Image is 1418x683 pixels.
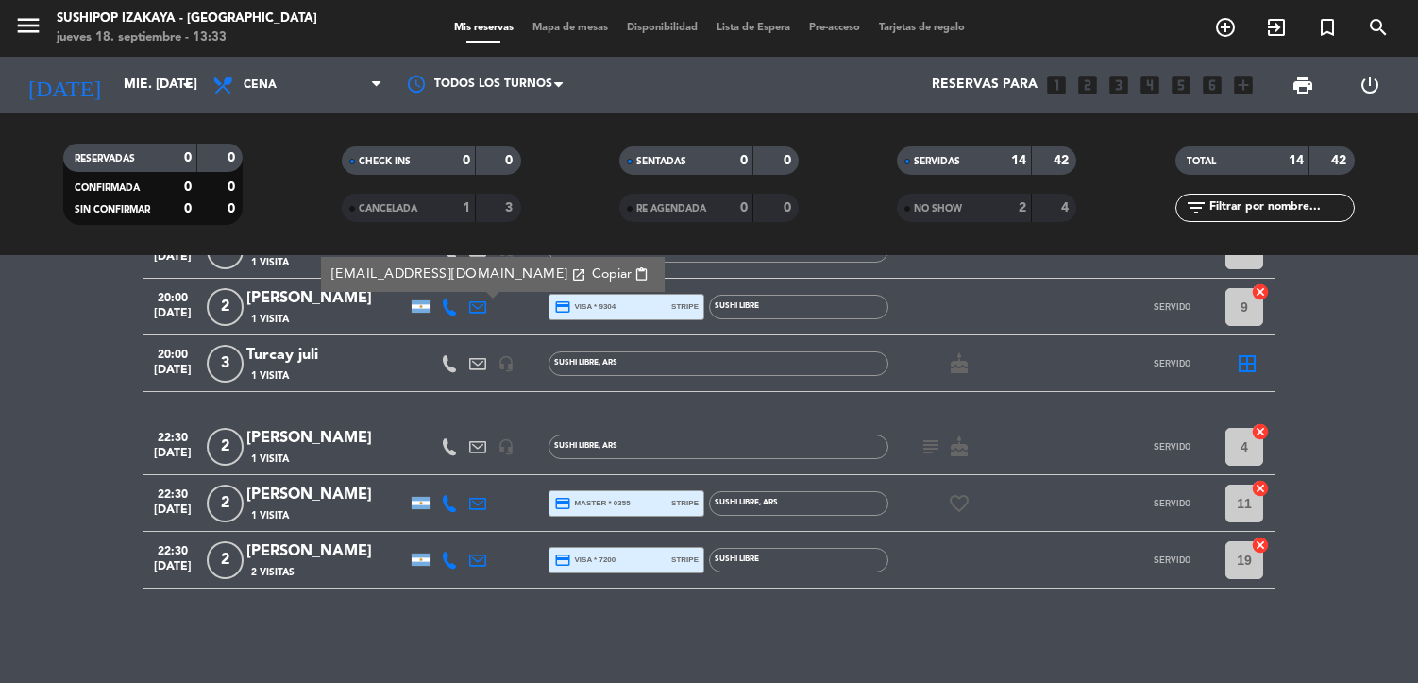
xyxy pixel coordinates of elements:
[920,435,942,458] i: subject
[331,264,586,285] a: [EMAIL_ADDRESS][DOMAIN_NAME]open_in_new
[207,345,244,383] span: 3
[1251,479,1270,498] i: cancel
[251,452,289,467] span: 1 Visita
[617,23,707,33] span: Disponibilidad
[784,154,795,167] strong: 0
[948,492,971,515] i: favorite_border
[1169,73,1193,97] i: looks_5
[1251,422,1270,441] i: cancel
[1291,74,1314,96] span: print
[715,302,759,310] span: SUSHI LIBRE
[251,312,289,327] span: 1 Visita
[75,205,150,214] span: SIN CONFIRMAR
[800,23,869,33] span: Pre-acceso
[1200,73,1224,97] i: looks_6
[149,364,196,385] span: [DATE]
[14,11,42,46] button: menu
[149,447,196,469] span: [DATE]
[246,539,407,564] div: [PERSON_NAME]
[671,300,699,313] span: stripe
[636,204,706,213] span: RE AGENDADA
[554,299,571,316] i: credit_card
[554,495,571,512] i: credit_card
[1231,73,1256,97] i: add_box
[251,508,289,523] span: 1 Visita
[554,442,617,450] span: SUSHI LIBRE
[1061,201,1072,214] strong: 4
[914,204,962,213] span: NO SHOW
[784,201,795,214] strong: 0
[1359,74,1381,96] i: power_settings_new
[445,23,523,33] span: Mis reservas
[75,183,140,193] span: CONFIRMADA
[1251,282,1270,301] i: cancel
[599,359,617,367] span: , ARS
[715,499,778,506] span: SUSHI LIBRE
[1124,345,1219,383] button: SERVIDO
[57,9,317,28] div: Sushipop Izakaya - [GEOGRAPHIC_DATA]
[914,157,960,166] span: SERVIDAS
[505,154,516,167] strong: 0
[176,74,198,96] i: arrow_drop_down
[1154,301,1190,312] span: SERVIDO
[184,202,192,215] strong: 0
[359,157,411,166] span: CHECK INS
[554,359,617,367] span: SUSHI LIBRE
[1154,358,1190,368] span: SERVIDO
[1154,498,1190,508] span: SERVIDO
[1331,154,1350,167] strong: 42
[207,288,244,326] span: 2
[671,497,699,509] span: stripe
[1289,154,1304,167] strong: 14
[1265,16,1288,39] i: exit_to_app
[149,560,196,582] span: [DATE]
[1154,441,1190,452] span: SERVIDO
[149,342,196,364] span: 20:00
[1124,541,1219,579] button: SERVIDO
[498,355,515,372] i: headset_mic
[228,180,239,194] strong: 0
[1106,73,1131,97] i: looks_3
[184,151,192,164] strong: 0
[1185,196,1207,219] i: filter_list
[634,267,649,282] span: content_paste
[149,250,196,272] span: [DATE]
[149,285,196,307] span: 20:00
[948,435,971,458] i: cake
[1316,16,1339,39] i: turned_in_not
[1044,73,1069,97] i: looks_one
[359,204,417,213] span: CANCELADA
[228,151,239,164] strong: 0
[1207,197,1354,218] input: Filtrar por nombre...
[1054,154,1072,167] strong: 42
[554,299,616,316] span: visa * 9304
[1124,428,1219,466] button: SERVIDO
[463,154,470,167] strong: 0
[505,201,516,214] strong: 3
[207,541,244,579] span: 2
[1367,16,1390,39] i: search
[1019,201,1026,214] strong: 2
[571,267,586,282] i: open_in_new
[75,154,135,163] span: RESERVADAS
[228,202,239,215] strong: 0
[1236,352,1258,375] i: border_all
[246,426,407,451] div: [PERSON_NAME]
[1214,16,1237,39] i: add_circle_outline
[554,495,631,512] span: master * 0355
[759,499,778,506] span: , ARS
[246,343,407,367] div: Turcay juli
[149,538,196,560] span: 22:30
[251,565,295,580] span: 2 Visitas
[707,23,800,33] span: Lista de Espera
[554,552,616,569] span: visa * 7200
[251,255,289,270] span: 1 Visita
[149,504,196,525] span: [DATE]
[1337,57,1405,113] div: LOG OUT
[1138,73,1162,97] i: looks_4
[207,428,244,466] span: 2
[184,180,192,194] strong: 0
[1187,157,1216,166] span: TOTAL
[1011,154,1026,167] strong: 14
[207,485,244,522] span: 2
